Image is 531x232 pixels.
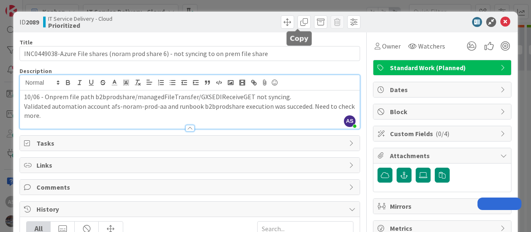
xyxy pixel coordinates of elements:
[290,34,309,42] h5: Copy
[48,22,112,29] b: Prioritized
[37,160,345,170] span: Links
[390,107,496,117] span: Block
[382,41,401,51] span: Owner
[390,151,496,161] span: Attachments
[19,39,33,46] label: Title
[436,129,449,138] span: ( 0/4 )
[390,85,496,95] span: Dates
[390,129,496,139] span: Custom Fields
[37,182,345,192] span: Comments
[24,102,356,120] p: Validated automation account afs-noram-prod-aa and runbook b2bprodshare execution was succeded. N...
[390,63,496,73] span: Standard Work (Planned)
[48,15,112,22] span: IT Service Delivery - Cloud
[37,204,345,214] span: History
[37,138,345,148] span: Tasks
[26,18,39,26] b: 2089
[19,67,52,75] span: Description
[344,115,356,127] span: AS
[19,46,360,61] input: type card name here...
[390,201,496,211] span: Mirrors
[418,41,445,51] span: Watchers
[24,92,356,102] p: 10/06 - Onprem file path b2bprodshare/managedFileTransfer/GXSEDIReceiveGET not syncing.
[19,17,39,27] span: ID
